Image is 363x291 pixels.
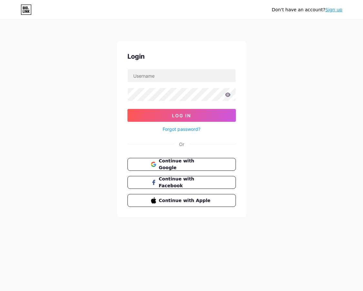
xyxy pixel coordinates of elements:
div: Login [127,52,236,61]
button: Log In [127,109,236,122]
button: Continue with Google [127,158,236,171]
span: Continue with Facebook [159,176,212,189]
div: Don't have an account? [272,6,342,13]
div: Or [179,141,184,148]
a: Forgot password? [163,126,200,132]
button: Continue with Apple [127,194,236,207]
a: Sign up [325,7,342,12]
span: Log In [172,113,191,118]
span: Continue with Apple [159,197,212,204]
span: Continue with Google [159,158,212,171]
input: Username [128,69,236,82]
button: Continue with Facebook [127,176,236,189]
